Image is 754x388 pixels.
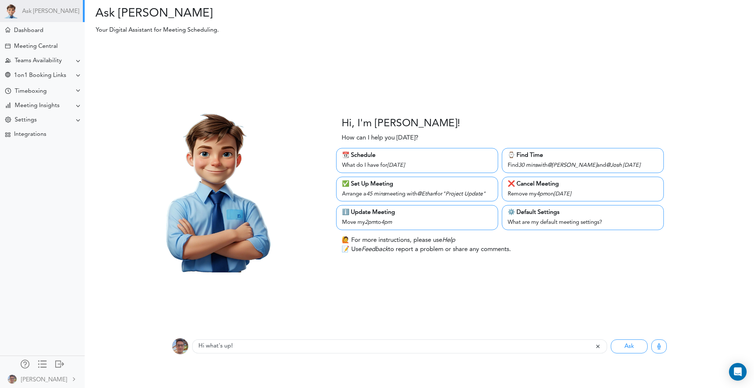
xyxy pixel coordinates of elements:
[508,217,658,227] div: What are my default meeting settings?
[342,133,418,143] p: How can I help you [DATE]?
[21,360,29,370] a: Manage Members and Externals
[91,26,559,35] p: Your Digital Assistant for Meeting Scheduling.
[362,246,388,253] i: Feedback
[4,4,18,18] img: Powered by TEAMCAL AI
[14,72,66,79] div: 1on1 Booking Links
[15,117,37,124] div: Settings
[508,208,658,217] div: ⚙️ Default Settings
[55,360,64,367] div: Log out
[342,208,492,217] div: ℹ️ Update Meeting
[342,217,492,227] div: Move my to
[5,72,10,79] div: Share Meeting Link
[172,338,188,355] img: 9k=
[518,163,537,168] i: 30 mins
[21,375,67,384] div: [PERSON_NAME]
[442,237,455,243] i: Help
[5,132,10,137] div: TEAMCAL AI Workflow Apps
[14,43,58,50] div: Meeting Central
[381,220,392,225] i: 4pm
[342,245,511,254] p: 📝 Use to report a problem or share any comments.
[536,191,547,197] i: 4pm
[14,27,43,34] div: Dashboard
[729,363,747,381] div: Open Intercom Messenger
[5,88,11,95] div: Time Your Goals
[15,88,47,95] div: Timeboxing
[443,191,486,197] i: "Project Update"
[366,191,385,197] i: 45 mins
[611,339,648,353] button: Ask
[387,163,405,168] i: [DATE]
[417,191,436,197] i: @Ethan
[15,102,60,109] div: Meeting Insights
[1,371,84,387] a: [PERSON_NAME]
[606,163,621,168] i: @Josh
[5,27,10,32] div: Meeting Dashboard
[5,43,10,49] div: Create Meeting
[554,191,571,197] i: [DATE]
[342,180,492,188] div: ✅ Set Up Meeting
[508,160,658,170] div: Find with and
[8,375,17,384] img: 9k=
[508,180,658,188] div: ❌ Cancel Meeting
[508,188,658,199] div: Remove my on
[342,118,460,130] h3: Hi, I'm [PERSON_NAME]!
[547,163,597,168] i: @[PERSON_NAME]
[14,131,46,138] div: Integrations
[342,160,492,170] div: What do I have for
[342,236,455,245] p: 🙋 For more instructions, please use
[508,151,658,160] div: ⌚️ Find Time
[22,8,79,15] a: Ask [PERSON_NAME]
[21,360,29,367] div: Manage Members and Externals
[128,100,300,272] img: Theo.png
[15,57,62,64] div: Teams Availability
[342,151,492,160] div: 📆 Schedule
[365,220,376,225] i: 2pm
[90,7,414,21] h2: Ask [PERSON_NAME]
[342,188,492,199] div: Arrange a meeting with for
[623,163,640,168] i: [DATE]
[38,360,47,370] a: Change side menu
[38,360,47,367] div: Show only icons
